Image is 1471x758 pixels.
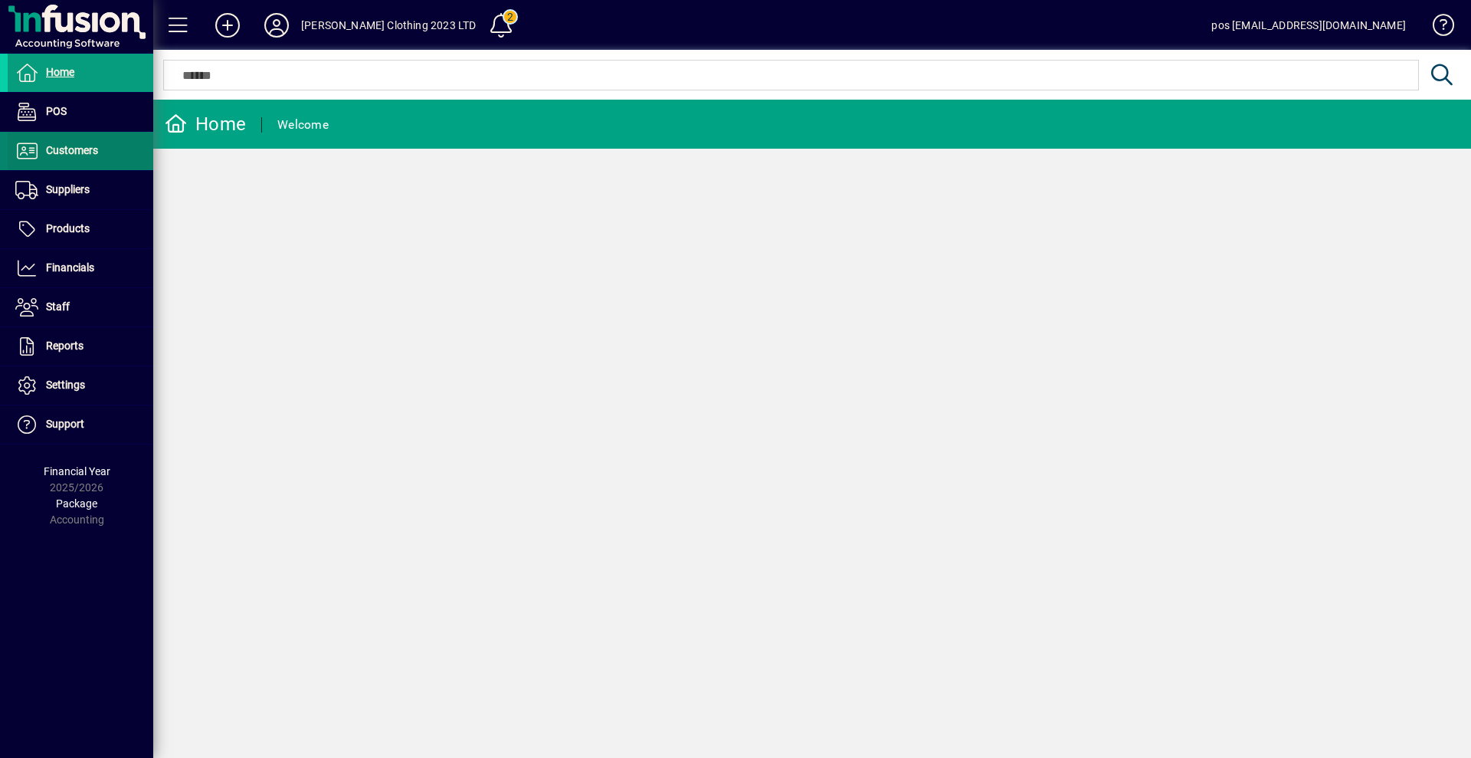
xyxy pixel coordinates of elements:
span: Staff [46,300,70,313]
span: POS [46,105,67,117]
span: Package [56,497,97,510]
span: Suppliers [46,183,90,195]
span: Reports [46,340,84,352]
a: Suppliers [8,171,153,209]
span: Support [46,418,84,430]
a: Financials [8,249,153,287]
div: [PERSON_NAME] Clothing 2023 LTD [301,13,476,38]
span: Home [46,66,74,78]
a: Knowledge Base [1421,3,1452,53]
a: Customers [8,132,153,170]
a: Reports [8,327,153,366]
div: Welcome [277,113,329,137]
span: Products [46,222,90,235]
a: Support [8,405,153,444]
span: Financials [46,261,94,274]
div: pos [EMAIL_ADDRESS][DOMAIN_NAME] [1211,13,1406,38]
a: POS [8,93,153,131]
div: Home [165,112,246,136]
a: Products [8,210,153,248]
button: Add [203,11,252,39]
span: Settings [46,379,85,391]
span: Customers [46,144,98,156]
button: Profile [252,11,301,39]
a: Staff [8,288,153,326]
span: Financial Year [44,465,110,477]
a: Settings [8,366,153,405]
